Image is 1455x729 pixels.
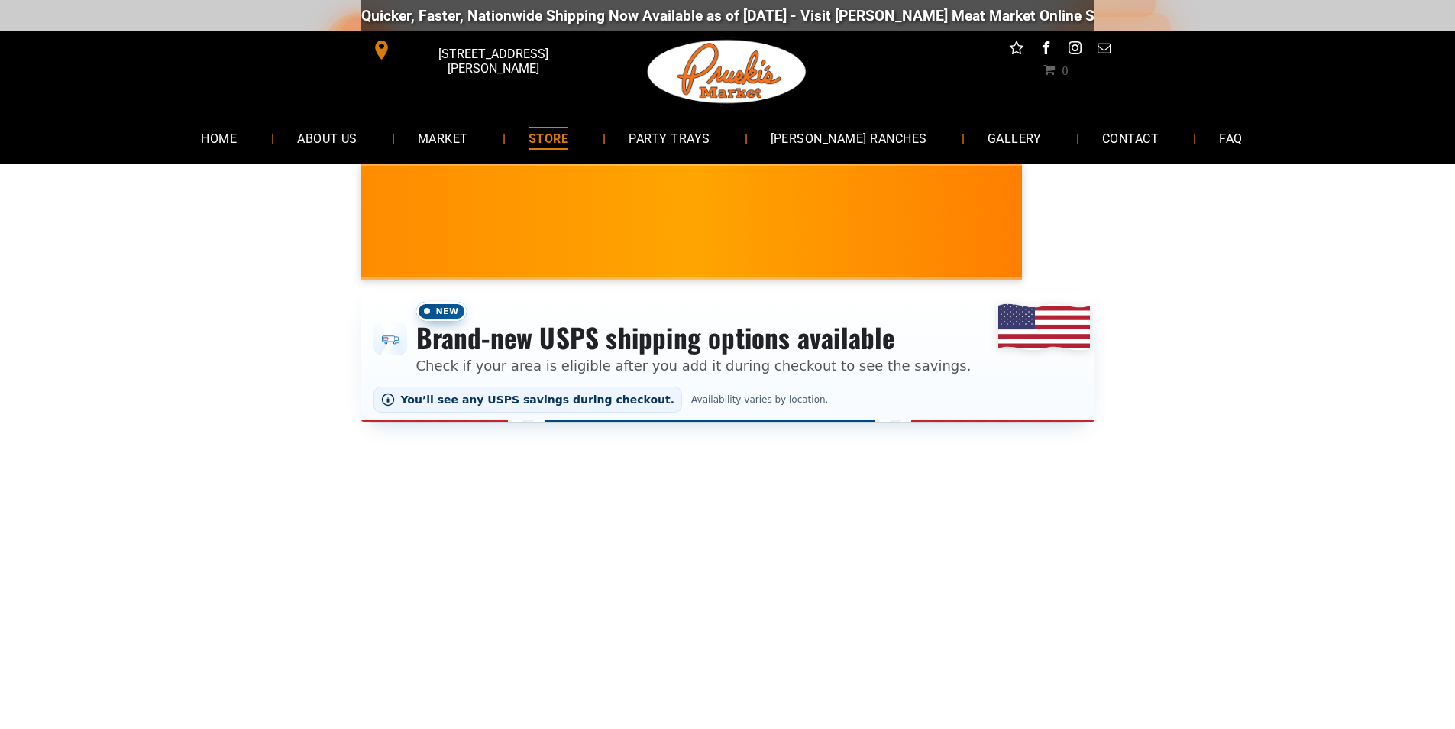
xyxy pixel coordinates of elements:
div: Shipping options announcement [361,292,1094,422]
a: HOME [178,118,260,158]
a: email [1094,38,1114,62]
a: ABOUT US [274,118,380,158]
span: [PERSON_NAME] MARKET [670,232,970,257]
a: GALLERY [965,118,1065,158]
a: FAQ [1196,118,1265,158]
a: [PERSON_NAME] RANCHES [748,118,950,158]
a: STORE [506,118,591,158]
span: [STREET_ADDRESS][PERSON_NAME] [394,39,591,83]
div: Quicker, Faster, Nationwide Shipping Now Available as of [DATE] - Visit [PERSON_NAME] Meat Market... [106,7,1031,24]
a: CONTACT [1079,118,1182,158]
a: Social network [1007,38,1027,62]
span: Availability varies by location. [688,394,831,405]
a: MARKET [395,118,491,158]
img: Pruski-s+Market+HQ+Logo2-1920w.png [645,31,810,113]
span: 0 [1062,63,1068,76]
a: [DOMAIN_NAME][URL] [883,7,1031,24]
p: Check if your area is eligible after you add it during checkout to see the savings. [416,355,972,376]
span: • [1010,238,1016,258]
span: New [416,302,467,321]
h3: Brand-new USPS shipping options available [416,321,972,355]
a: [STREET_ADDRESS][PERSON_NAME] [361,38,595,62]
a: PARTY TRAYS [606,118,732,158]
span: You’ll see any USPS savings during checkout. [401,394,675,406]
a: facebook [1036,38,1056,62]
a: instagram [1065,38,1085,62]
